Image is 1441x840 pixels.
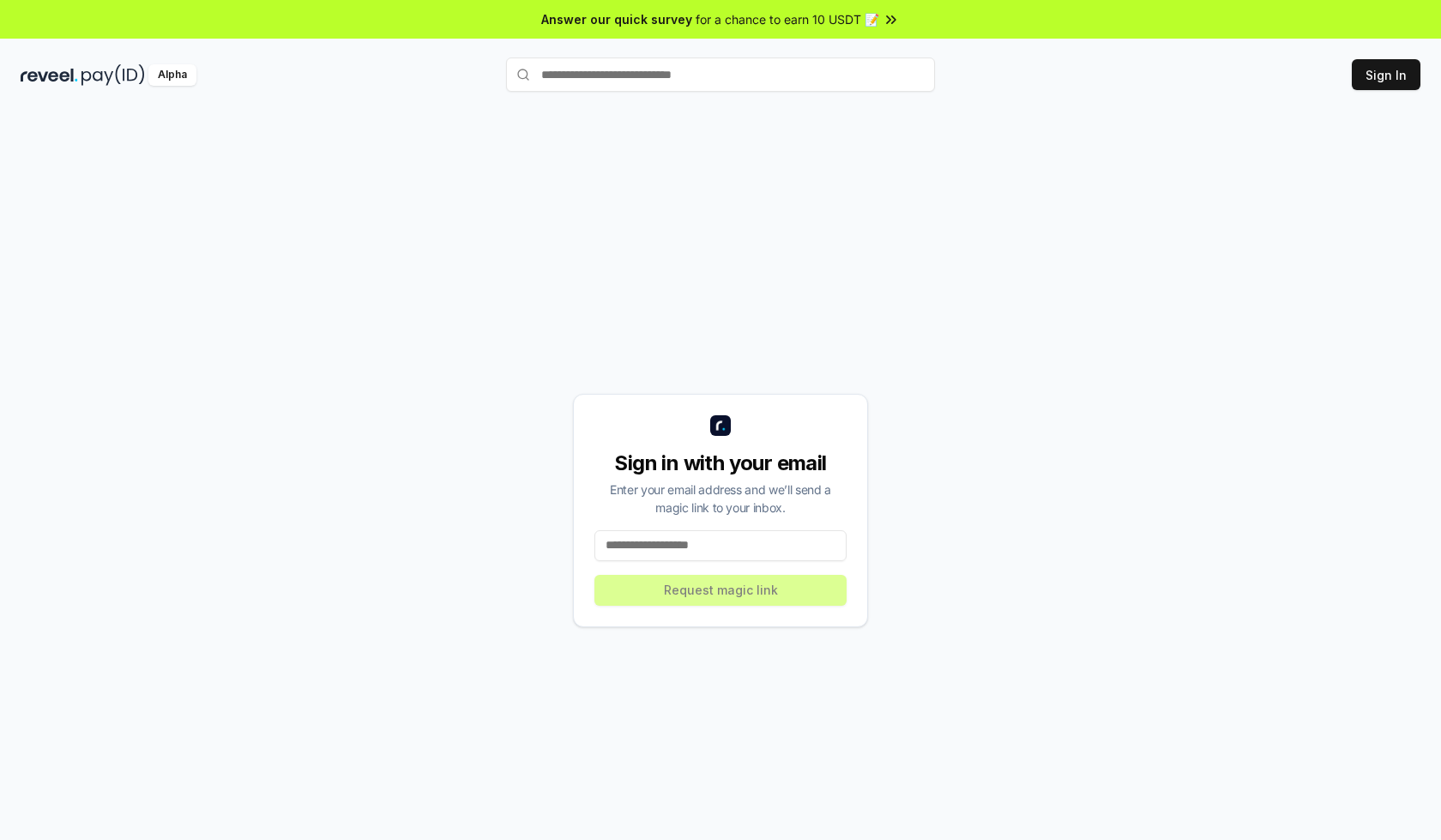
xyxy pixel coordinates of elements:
[594,480,847,517] div: Enter your email address and we’ll send a magic link to your inbox.
[21,64,78,86] img: reveel_dark
[696,10,879,28] span: for a chance to earn 10 USDT 📝
[541,10,692,28] span: Answer our quick survey
[81,64,145,86] img: pay_id
[1352,59,1420,90] button: Sign In
[148,64,196,86] div: Alpha
[594,450,847,477] div: Sign in with your email
[710,415,731,436] img: logo_small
